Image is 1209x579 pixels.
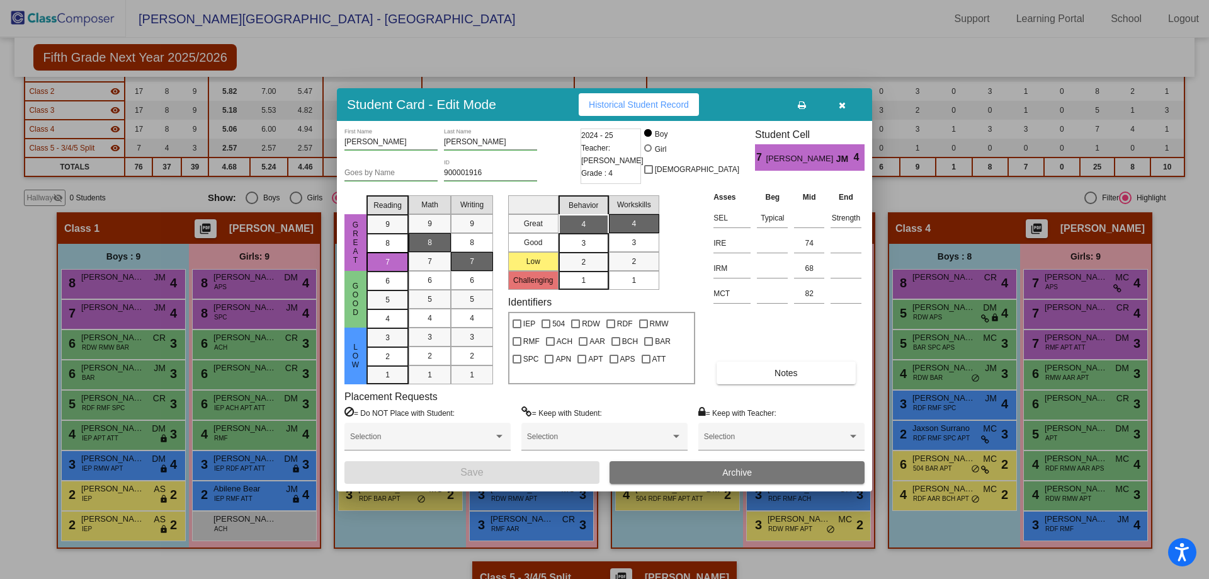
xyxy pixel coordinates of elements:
span: 504 [552,316,565,331]
input: assessment [713,259,751,278]
span: RMW [650,316,669,331]
span: AAR [589,334,605,349]
span: 4 [470,312,474,324]
span: Behavior [569,200,598,211]
span: 1 [428,369,432,381]
span: RDF [617,316,633,331]
span: 9 [428,218,432,229]
span: Great [350,221,361,265]
span: 5 [470,294,474,305]
span: Save [460,467,483,478]
h3: Student Card - Edit Mode [347,96,496,112]
th: End [827,190,865,204]
div: Girl [654,144,667,155]
span: Teacher: [PERSON_NAME] [581,142,644,167]
span: 1 [581,275,586,286]
span: ATT [652,352,666,367]
span: ACH [557,334,572,349]
span: Low [350,343,361,369]
span: 7 [385,256,390,268]
th: Beg [754,190,791,204]
span: 2 [385,351,390,362]
span: [PERSON_NAME] [766,152,836,166]
span: 1 [470,369,474,381]
span: 7 [755,150,766,165]
span: 8 [428,237,432,248]
span: 8 [470,237,474,248]
button: Notes [717,362,855,384]
span: APN [555,352,571,367]
span: 3 [385,332,390,343]
label: = Keep with Teacher: [698,406,776,419]
span: 6 [385,275,390,287]
span: RDW [582,316,600,331]
span: Good [350,282,361,317]
span: 2 [581,256,586,268]
span: 4 [385,313,390,324]
div: Boy [654,129,668,140]
span: 6 [428,275,432,286]
span: 7 [470,256,474,267]
span: 5 [428,294,432,305]
span: 9 [470,218,474,229]
span: 9 [385,219,390,230]
span: 2024 - 25 [581,129,613,142]
span: 3 [428,331,432,343]
span: 3 [632,237,636,248]
input: Enter ID [444,169,537,178]
button: Historical Student Record [579,93,699,116]
span: Archive [722,467,752,478]
span: 4 [632,218,636,229]
span: BAR [655,334,671,349]
input: goes by name [344,169,438,178]
button: Save [344,461,599,484]
th: Asses [710,190,754,204]
span: 2 [470,350,474,362]
label: Identifiers [508,296,552,308]
span: APT [588,352,603,367]
span: 4 [581,219,586,230]
span: Workskills [617,199,651,210]
span: 8 [385,238,390,249]
span: BCH [622,334,638,349]
span: 4 [854,150,865,165]
span: 7 [428,256,432,267]
span: 2 [428,350,432,362]
span: 4 [428,312,432,324]
span: 3 [470,331,474,343]
label: = Keep with Student: [521,406,602,419]
span: JM [836,152,854,166]
span: 3 [581,238,586,249]
input: assessment [713,234,751,253]
button: Archive [610,461,865,484]
span: 2 [632,256,636,267]
span: [DEMOGRAPHIC_DATA] [655,162,739,177]
span: SPC [523,352,539,367]
span: IEP [523,316,535,331]
th: Mid [791,190,827,204]
span: 1 [385,369,390,381]
span: 5 [385,294,390,306]
span: 6 [470,275,474,286]
span: Math [421,199,438,210]
input: assessment [713,209,751,227]
span: Writing [460,199,484,210]
label: Placement Requests [344,391,438,403]
span: Reading [373,200,402,211]
span: RMF [523,334,540,349]
input: assessment [713,284,751,303]
h3: Student Cell [755,129,865,140]
span: 1 [632,275,636,286]
span: Grade : 4 [581,167,613,180]
span: APS [620,352,635,367]
span: Historical Student Record [589,100,689,110]
span: Notes [775,368,798,378]
label: = Do NOT Place with Student: [344,406,455,419]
